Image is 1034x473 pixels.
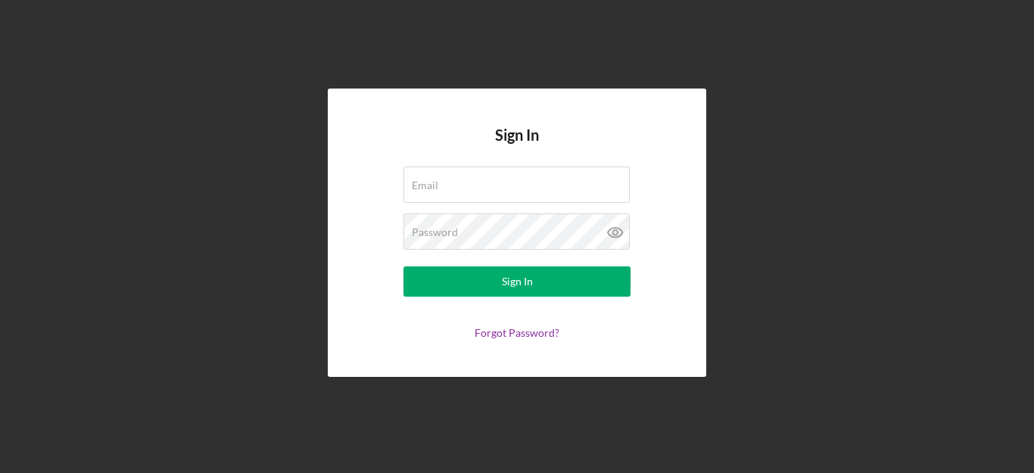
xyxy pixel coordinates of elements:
h4: Sign In [495,126,539,166]
a: Forgot Password? [475,326,559,339]
label: Email [412,179,438,191]
div: Sign In [502,266,533,297]
label: Password [412,226,458,238]
button: Sign In [403,266,631,297]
